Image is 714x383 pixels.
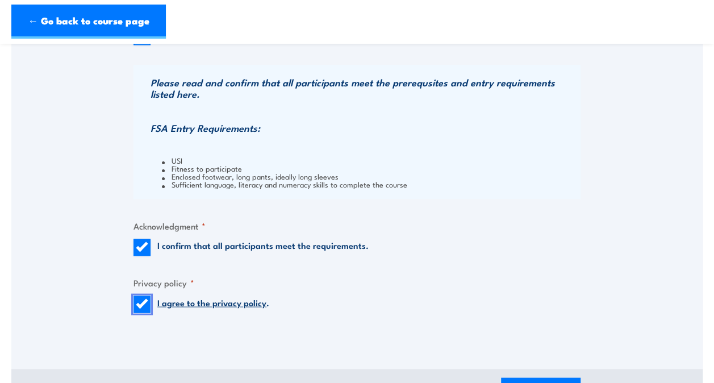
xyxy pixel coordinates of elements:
a: ← Go back to course page [11,5,166,39]
h3: FSA Entry Requirements: [151,122,578,134]
a: I agree to the privacy policy [157,296,266,309]
legend: Acknowledgment [133,219,206,232]
label: . [157,296,269,313]
li: Fitness to participate [162,164,578,172]
legend: Privacy policy [133,276,194,289]
li: Sufficient language, literacy and numeracy skills to complete the course [162,180,578,188]
label: I confirm that all participants meet the requirements. [157,239,369,256]
li: Enclosed footwear, long pants, ideally long sleeves [162,172,578,180]
h3: Please read and confirm that all participants meet the prerequsites and entry requirements listed... [151,77,578,99]
li: USI [162,156,578,164]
